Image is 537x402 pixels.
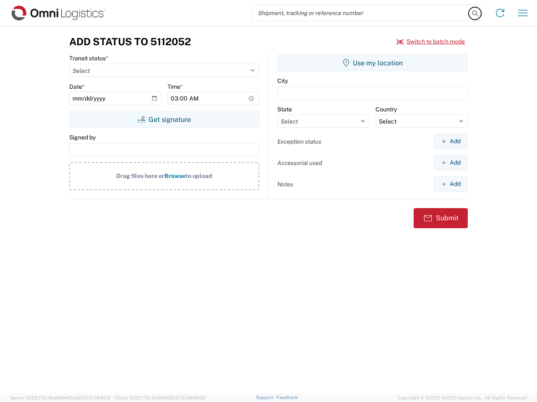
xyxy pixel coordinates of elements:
[69,36,191,48] h3: Add Status to 5112052
[277,106,292,113] label: State
[434,155,468,170] button: Add
[115,395,206,400] span: Client: 2025.17.0-5dd568f
[277,54,468,71] button: Use my location
[398,394,527,402] span: Copyright © [DATE]-[DATE] Agistix Inc., All Rights Reserved
[256,395,277,400] a: Support
[164,173,185,179] span: Browse
[69,111,259,128] button: Get signature
[277,180,293,188] label: Notes
[375,106,397,113] label: Country
[185,173,212,179] span: to upload
[434,176,468,192] button: Add
[414,208,468,228] button: Submit
[10,395,111,400] span: Server: 2025.17.0-16a969492de
[69,83,85,90] label: Date
[69,134,96,141] label: Signed by
[277,138,321,145] label: Exception status
[116,173,164,179] span: Drag files here or
[396,35,465,49] button: Switch to batch mode
[78,395,111,400] span: [DATE] 09:51:12
[277,77,288,85] label: City
[171,395,206,400] span: [DATE] 08:44:20
[69,54,108,62] label: Transit status
[276,395,298,400] a: Feedback
[252,5,469,21] input: Shipment, tracking or reference number
[167,83,183,90] label: Time
[434,134,468,149] button: Add
[277,159,322,167] label: Accessorial used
